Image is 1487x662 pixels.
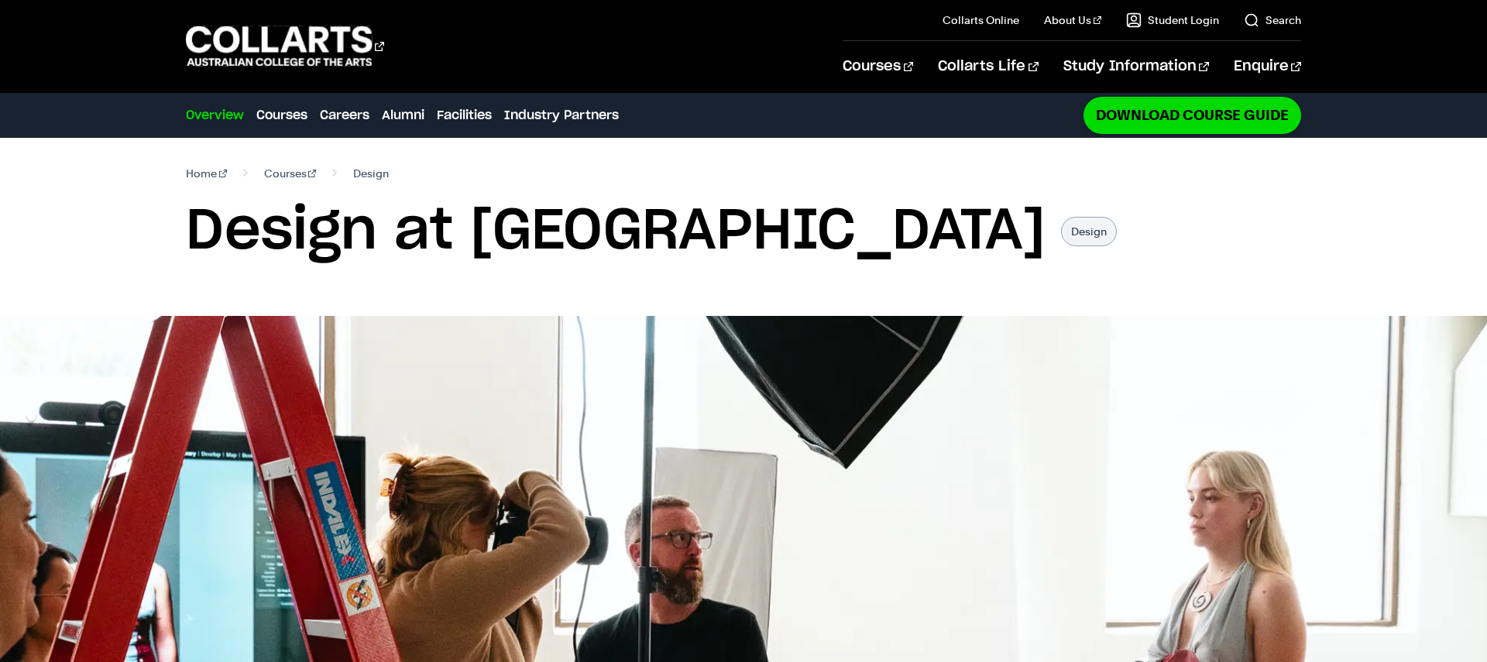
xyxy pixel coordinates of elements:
[943,12,1019,28] a: Collarts Online
[1061,217,1117,246] p: Design
[382,106,424,125] a: Alumni
[1044,12,1101,28] a: About Us
[1234,41,1301,92] a: Enquire
[437,106,492,125] a: Facilities
[1126,12,1219,28] a: Student Login
[353,163,389,184] span: Design
[1083,97,1301,133] a: Download Course Guide
[843,41,913,92] a: Courses
[504,106,619,125] a: Industry Partners
[1244,12,1301,28] a: Search
[938,41,1038,92] a: Collarts Life
[186,106,244,125] a: Overview
[320,106,369,125] a: Careers
[264,163,317,184] a: Courses
[186,163,227,184] a: Home
[186,24,384,68] div: Go to homepage
[256,106,307,125] a: Courses
[186,197,1046,266] h1: Design at [GEOGRAPHIC_DATA]
[1063,41,1209,92] a: Study Information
